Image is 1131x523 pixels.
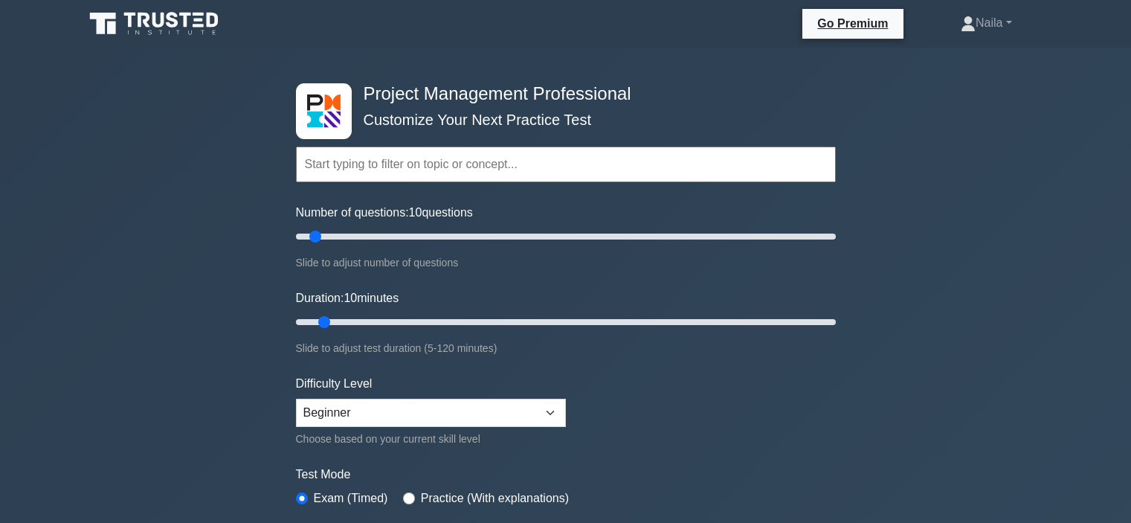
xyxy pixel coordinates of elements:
label: Practice (With explanations) [421,490,569,507]
a: Naila [925,8,1048,38]
div: Slide to adjust test duration (5-120 minutes) [296,339,836,357]
div: Choose based on your current skill level [296,430,566,448]
span: 10 [409,206,422,219]
input: Start typing to filter on topic or concept... [296,147,836,182]
div: Slide to adjust number of questions [296,254,836,272]
label: Number of questions: questions [296,204,473,222]
span: 10 [344,292,357,304]
a: Go Premium [808,14,897,33]
label: Exam (Timed) [314,490,388,507]
label: Difficulty Level [296,375,373,393]
label: Test Mode [296,466,836,484]
label: Duration: minutes [296,289,399,307]
h4: Project Management Professional [358,83,763,105]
